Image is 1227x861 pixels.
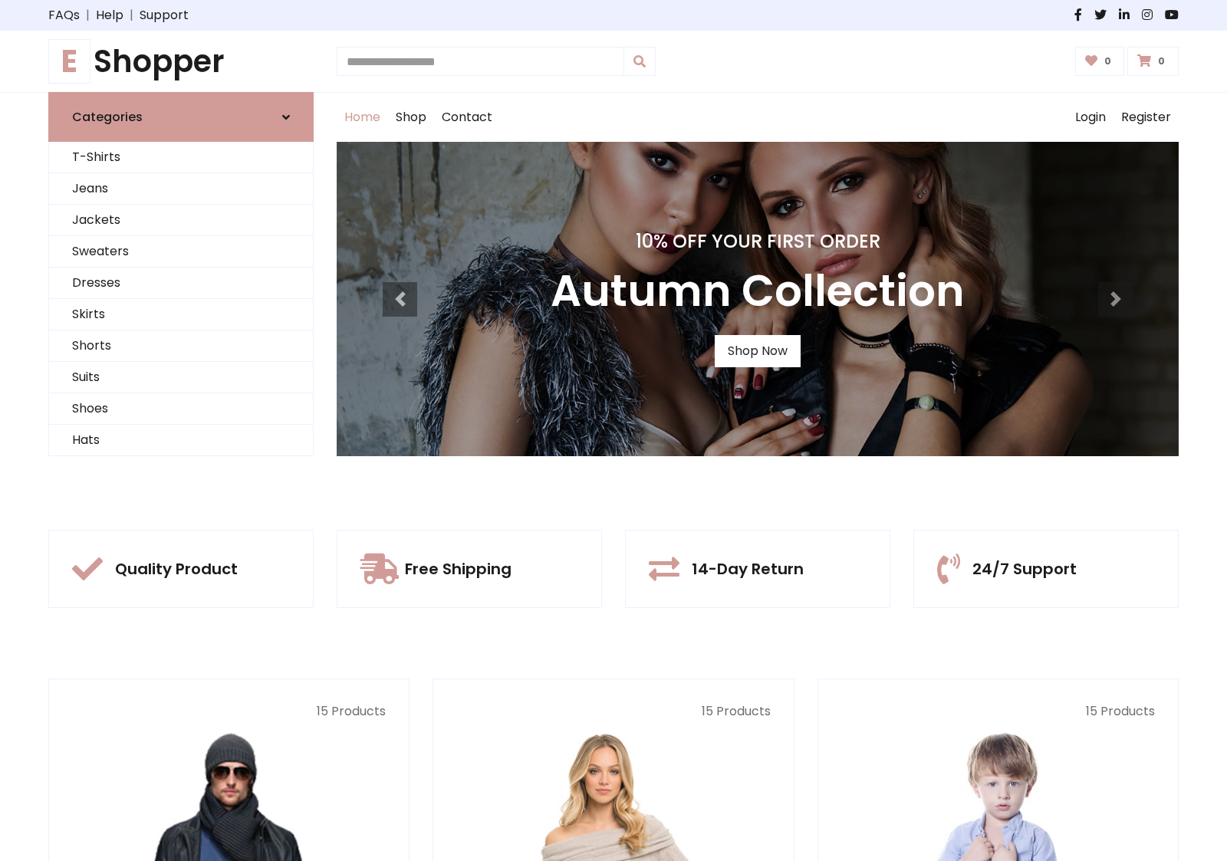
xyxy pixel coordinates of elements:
span: | [123,6,140,25]
a: Support [140,6,189,25]
a: Jeans [49,173,313,205]
h4: 10% Off Your First Order [551,231,965,253]
a: Shop [388,93,434,142]
a: Skirts [49,299,313,330]
h5: 14-Day Return [692,560,804,578]
a: Hats [49,425,313,456]
h5: Quality Product [115,560,238,578]
a: Contact [434,93,500,142]
h5: 24/7 Support [972,560,1077,578]
a: Dresses [49,268,313,299]
a: Categories [48,92,314,142]
a: FAQs [48,6,80,25]
span: 0 [1100,54,1115,68]
a: Shoes [49,393,313,425]
a: Shop Now [715,335,801,367]
h3: Autumn Collection [551,265,965,317]
span: 0 [1154,54,1169,68]
a: Help [96,6,123,25]
a: EShopper [48,43,314,80]
a: Jackets [49,205,313,236]
h1: Shopper [48,43,314,80]
h6: Categories [72,110,143,124]
a: 0 [1127,47,1179,76]
p: 15 Products [456,702,770,721]
a: Register [1114,93,1179,142]
a: Shorts [49,330,313,362]
a: 0 [1075,47,1125,76]
a: Suits [49,362,313,393]
a: Login [1067,93,1114,142]
span: E [48,39,90,84]
span: | [80,6,96,25]
h5: Free Shipping [405,560,512,578]
p: 15 Products [841,702,1155,721]
a: T-Shirts [49,142,313,173]
p: 15 Products [72,702,386,721]
a: Home [337,93,388,142]
a: Sweaters [49,236,313,268]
